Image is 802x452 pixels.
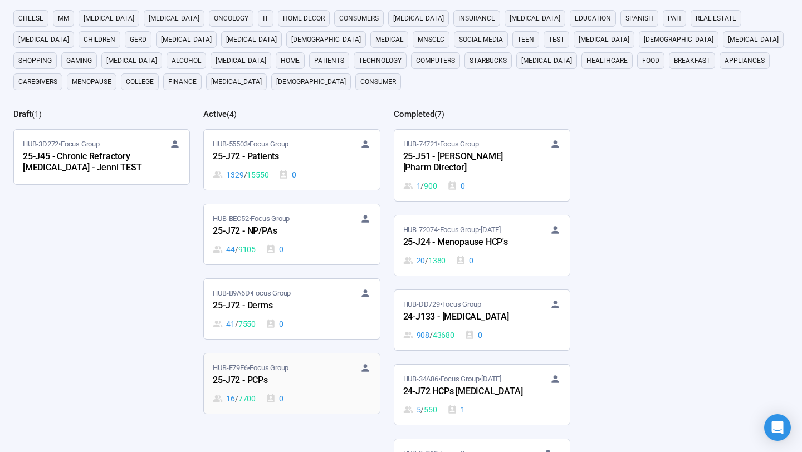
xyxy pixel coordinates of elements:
span: mnsclc [418,34,444,45]
span: PAH [668,13,681,24]
span: 9105 [238,243,256,256]
div: 25-J72 - Patients [213,150,335,164]
div: 908 [403,329,454,341]
div: 25-J45 - Chronic Refractory [MEDICAL_DATA] - Jenni TEST [23,150,145,175]
span: 43680 [433,329,454,341]
span: technology [359,55,402,66]
span: / [235,392,238,405]
span: education [575,13,611,24]
div: 1329 [213,169,268,181]
span: healthcare [586,55,628,66]
a: HUB-72074•Focus Group•[DATE]25-J24 - Menopause HCP's20 / 13800 [394,215,570,276]
div: 0 [447,180,465,192]
div: 25-J72 - NP/PAs [213,224,335,239]
a: HUB-BEC52•Focus Group25-J72 - NP/PAs44 / 91050 [204,204,379,264]
div: 0 [278,169,296,181]
div: 0 [464,329,482,341]
span: HUB-34A86 • Focus Group • [403,374,501,385]
span: HUB-BEC52 • Focus Group [213,213,290,224]
span: it [263,13,268,24]
span: / [244,169,247,181]
span: Insurance [458,13,495,24]
div: 25-J51 - [PERSON_NAME] [Pharm Director] [403,150,526,175]
span: college [126,76,154,87]
span: [MEDICAL_DATA] [510,13,560,24]
div: 1 [447,404,465,416]
span: oncology [214,13,248,24]
span: GERD [130,34,146,45]
span: Teen [517,34,534,45]
span: consumer [360,76,396,87]
div: 20 [403,254,446,267]
a: HUB-34A86•Focus Group•[DATE]24-J72 HCPs [MEDICAL_DATA]5 / 5501 [394,365,570,425]
div: 25-J24 - Menopause HCP's [403,235,526,250]
span: home decor [283,13,325,24]
div: 24-J133 - [MEDICAL_DATA] [403,310,526,325]
span: HUB-3D272 • Focus Group [23,139,100,150]
h2: Active [203,109,227,119]
span: breakfast [674,55,710,66]
span: ( 1 ) [32,110,42,119]
a: HUB-B9A6D•Focus Group25-J72 - Derms41 / 75500 [204,279,379,339]
span: computers [416,55,455,66]
span: cheese [18,13,43,24]
span: / [420,180,424,192]
span: [MEDICAL_DATA] [106,55,157,66]
span: [MEDICAL_DATA] [18,34,69,45]
span: 15550 [247,169,268,181]
span: [MEDICAL_DATA] [211,76,262,87]
div: 1 [403,180,437,192]
span: [DEMOGRAPHIC_DATA] [644,34,713,45]
span: [MEDICAL_DATA] [161,34,212,45]
span: ( 4 ) [227,110,237,119]
span: Food [642,55,659,66]
span: social media [459,34,503,45]
div: 5 [403,404,437,416]
span: gaming [66,55,92,66]
span: shopping [18,55,52,66]
div: 25-J72 - Derms [213,299,335,313]
h2: Completed [394,109,434,119]
span: [MEDICAL_DATA] [393,13,444,24]
div: 24-J72 HCPs [MEDICAL_DATA] [403,385,526,399]
div: 25-J72 - PCPs [213,374,335,388]
span: / [429,329,433,341]
div: 44 [213,243,256,256]
time: [DATE] [481,225,501,234]
span: HUB-DD729 • Focus Group [403,299,481,310]
span: home [281,55,300,66]
span: / [420,404,424,416]
a: HUB-DD729•Focus Group24-J133 - [MEDICAL_DATA]908 / 436800 [394,290,570,350]
span: [MEDICAL_DATA] [149,13,199,24]
span: 900 [424,180,437,192]
div: 0 [266,243,283,256]
span: menopause [72,76,111,87]
span: / [235,318,238,330]
div: 0 [456,254,473,267]
span: HUB-72074 • Focus Group • [403,224,501,235]
span: [DEMOGRAPHIC_DATA] [291,34,361,45]
span: HUB-55503 • Focus Group [213,139,288,150]
span: 550 [424,404,437,416]
span: [MEDICAL_DATA] [226,34,277,45]
span: [MEDICAL_DATA] [579,34,629,45]
span: 1380 [428,254,446,267]
span: alcohol [172,55,201,66]
span: HUB-B9A6D • Focus Group [213,288,291,299]
span: MM [58,13,69,24]
span: appliances [725,55,765,66]
div: 0 [266,318,283,330]
span: / [235,243,238,256]
a: HUB-F79E6•Focus Group25-J72 - PCPs16 / 77000 [204,353,379,414]
span: [MEDICAL_DATA] [728,34,779,45]
div: 0 [266,392,283,405]
span: medical [375,34,403,45]
a: HUB-3D272•Focus Group25-J45 - Chronic Refractory [MEDICAL_DATA] - Jenni TEST [14,130,189,184]
a: HUB-55503•Focus Group25-J72 - Patients1329 / 155500 [204,130,379,190]
span: consumers [339,13,379,24]
div: Open Intercom Messenger [764,414,791,441]
time: [DATE] [481,375,501,383]
span: ( 7 ) [434,110,444,119]
span: [DEMOGRAPHIC_DATA] [276,76,346,87]
span: Spanish [625,13,653,24]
